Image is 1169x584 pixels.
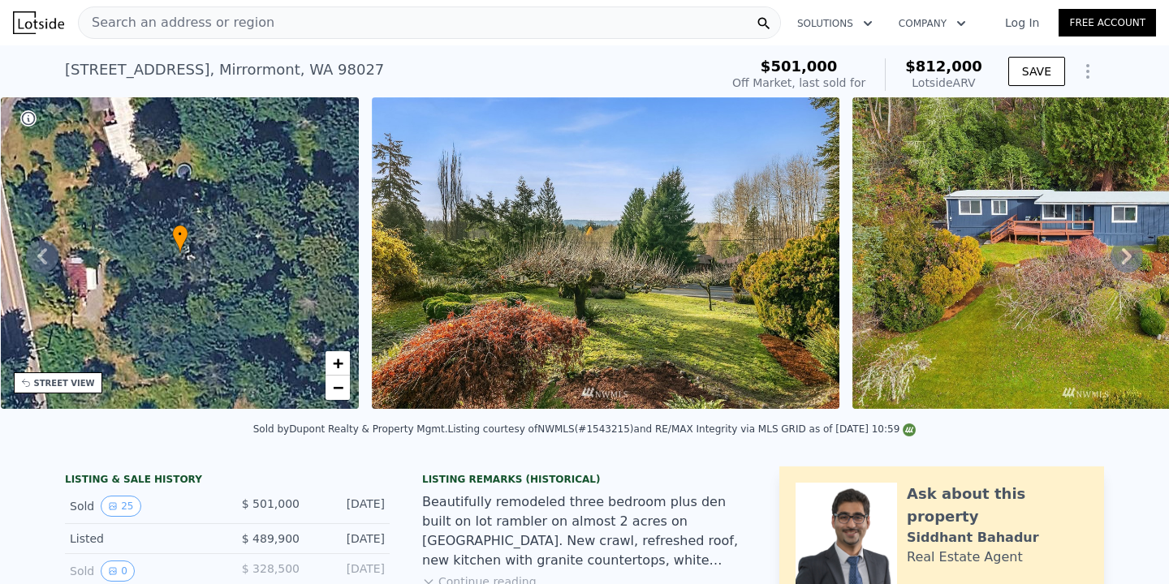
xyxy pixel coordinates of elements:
button: View historical data [101,560,135,582]
div: Listing courtesy of NWMLS (#1543215) and RE/MAX Integrity via MLS GRID as of [DATE] 10:59 [448,423,917,435]
div: LISTING & SALE HISTORY [65,473,390,489]
div: Sold [70,560,214,582]
span: Search an address or region [79,13,274,32]
div: Off Market, last sold for [732,75,865,91]
button: SAVE [1008,57,1065,86]
span: $812,000 [905,58,982,75]
div: Lotside ARV [905,75,982,91]
button: Solutions [784,9,886,38]
a: Zoom out [326,376,350,400]
div: [DATE] [313,496,385,517]
div: Sold [70,496,214,517]
div: [DATE] [313,560,385,582]
img: NWMLS Logo [903,423,916,436]
button: Company [886,9,979,38]
div: Listed [70,530,214,547]
button: Show Options [1072,55,1104,88]
div: [DATE] [313,530,385,547]
div: [STREET_ADDRESS] , Mirrormont , WA 98027 [65,58,384,81]
span: $ 501,000 [242,497,300,510]
a: Zoom in [326,351,350,376]
span: $ 489,900 [242,532,300,545]
span: $501,000 [761,58,838,75]
img: Lotside [13,11,64,34]
span: $ 328,500 [242,562,300,575]
span: − [333,377,343,397]
img: Sale: 115433746 Parcel: 98174429 [372,97,839,409]
div: Ask about this property [907,483,1088,528]
button: View historical data [101,496,140,517]
span: + [333,353,343,373]
div: Beautifully remodeled three bedroom plus den built on lot rambler on almost 2 acres on [GEOGRAPHI... [422,492,747,570]
div: Siddhant Bahadur [907,528,1039,547]
a: Log In [986,15,1059,31]
div: Real Estate Agent [907,547,1023,567]
a: Free Account [1059,9,1156,36]
div: • [172,225,188,253]
div: Sold by Dupont Realty & Property Mgmt . [253,423,448,435]
div: Listing Remarks (Historical) [422,473,747,486]
div: STREET VIEW [34,377,95,389]
span: • [172,227,188,242]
